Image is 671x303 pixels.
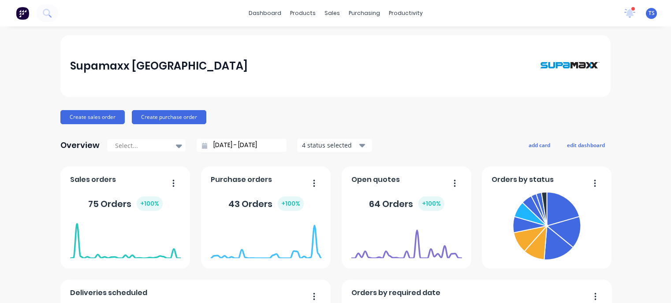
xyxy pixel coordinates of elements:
[228,196,304,211] div: 43 Orders
[649,9,655,17] span: TS
[297,139,372,152] button: 4 status selected
[302,140,358,150] div: 4 status selected
[286,7,320,20] div: products
[70,174,116,185] span: Sales orders
[351,174,400,185] span: Open quotes
[384,7,427,20] div: productivity
[369,196,444,211] div: 64 Orders
[418,196,444,211] div: + 100 %
[344,7,384,20] div: purchasing
[70,57,248,75] div: Supamaxx [GEOGRAPHIC_DATA]
[60,137,100,154] div: Overview
[320,7,344,20] div: sales
[539,44,601,88] img: Supamaxx Australia
[244,7,286,20] a: dashboard
[137,196,163,211] div: + 100 %
[492,174,554,185] span: Orders by status
[132,110,206,124] button: Create purchase order
[16,7,29,20] img: Factory
[523,139,556,151] button: add card
[561,139,611,151] button: edit dashboard
[88,196,163,211] div: 75 Orders
[211,174,272,185] span: Purchase orders
[278,196,304,211] div: + 100 %
[60,110,125,124] button: Create sales order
